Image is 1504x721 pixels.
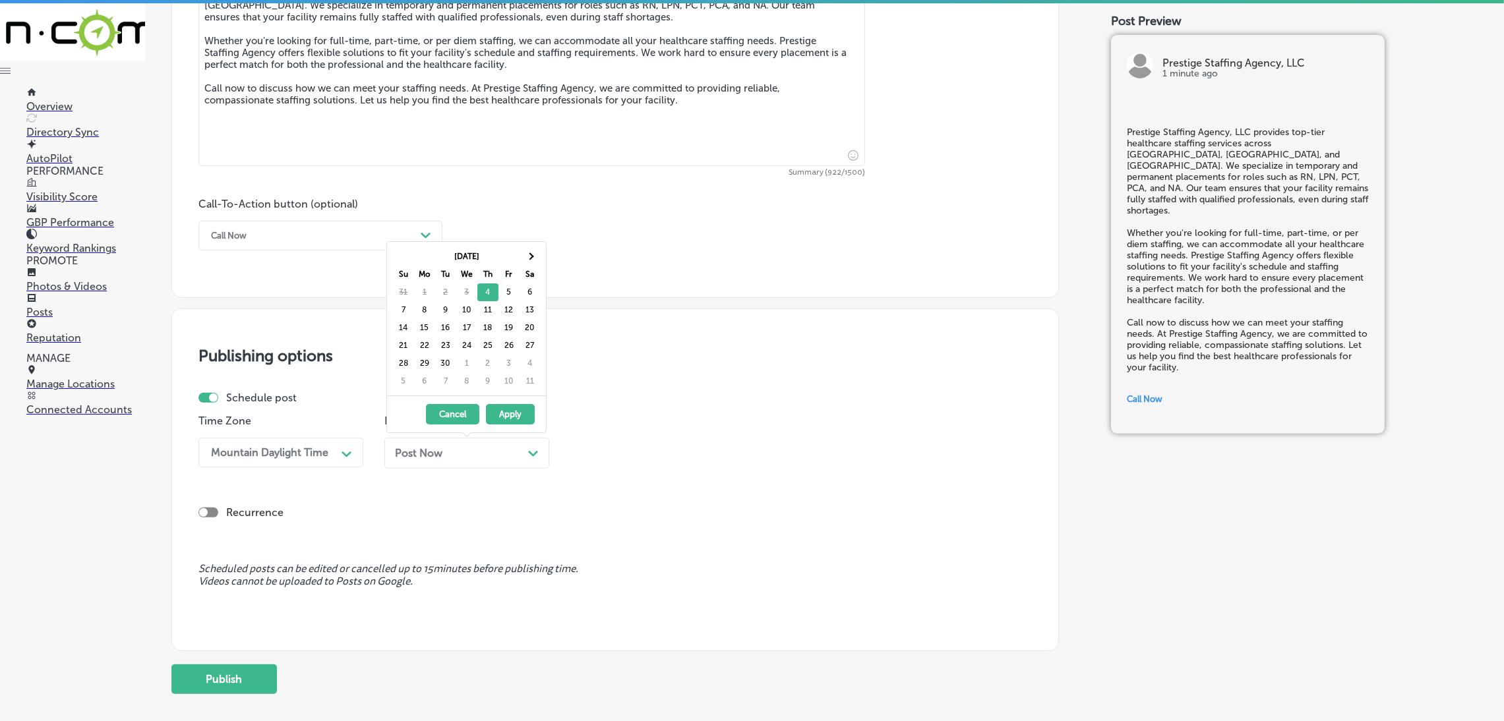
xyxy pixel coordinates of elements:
td: 6 [414,372,435,390]
td: 11 [520,372,541,390]
td: 25 [477,337,498,355]
td: 2 [435,283,456,301]
a: Overview [26,88,145,113]
td: 7 [435,372,456,390]
td: 10 [498,372,520,390]
p: Directory Sync [26,126,145,138]
td: 3 [456,283,477,301]
td: 12 [498,301,520,319]
td: 27 [520,337,541,355]
td: 9 [477,372,498,390]
label: Recurrence [226,506,284,519]
a: Manage Locations [26,365,145,390]
th: Su [393,266,414,283]
button: Cancel [426,404,479,424]
p: Posts [26,306,145,318]
a: Photos & Videos [26,268,145,293]
p: AutoPilot [26,152,145,165]
button: Apply [486,404,535,424]
td: 2 [477,355,498,372]
label: Schedule post [226,391,297,404]
th: Mo [414,266,435,283]
td: 10 [456,301,477,319]
td: 16 [435,319,456,337]
p: MANAGE [26,352,145,364]
th: We [456,266,477,283]
td: 4 [477,283,498,301]
td: 30 [435,355,456,372]
a: AutoPilot [26,140,145,165]
p: 1 minute ago [1163,69,1369,79]
td: 15 [414,319,435,337]
td: 1 [414,283,435,301]
span: Insert emoji [842,147,858,163]
td: 8 [456,372,477,390]
span: Post Now [395,447,442,459]
span: Summary (922/1500) [198,169,865,177]
a: GBP Performance [26,204,145,229]
p: Keyword Rankings [26,242,145,254]
p: Reputation [26,332,145,344]
a: Posts [26,293,145,318]
p: Photos & Videos [26,280,145,293]
td: 29 [414,355,435,372]
td: 5 [393,372,414,390]
p: Overview [26,100,145,113]
td: 28 [393,355,414,372]
td: 4 [520,355,541,372]
td: 1 [456,355,477,372]
img: logo [1127,52,1153,78]
td: 11 [477,301,498,319]
a: Keyword Rankings [26,229,145,254]
p: PROMOTE [26,254,145,267]
td: 8 [414,301,435,319]
td: 24 [456,337,477,355]
td: 19 [498,319,520,337]
button: Publish [171,664,277,694]
th: Fr [498,266,520,283]
p: Connected Accounts [26,403,145,416]
h5: Prestige Staffing Agency, LLC provides top-tier healthcare staffing services across [GEOGRAPHIC_D... [1127,127,1369,373]
th: Sa [520,266,541,283]
p: Manage Locations [26,378,145,390]
td: 22 [414,337,435,355]
p: Prestige Staffing Agency, LLC [1163,58,1369,69]
th: Tu [435,266,456,283]
div: Call Now [211,231,247,241]
td: 14 [393,319,414,337]
h3: Publishing options [198,346,1032,365]
td: 5 [498,283,520,301]
td: 13 [520,301,541,319]
div: Mountain Daylight Time [211,446,328,459]
td: 31 [393,283,414,301]
td: 21 [393,337,414,355]
p: Time Zone [198,415,363,427]
td: 26 [498,337,520,355]
p: Visibility Score [26,190,145,203]
label: Call-To-Action button (optional) [198,198,358,210]
td: 23 [435,337,456,355]
td: 3 [498,355,520,372]
a: Directory Sync [26,113,145,138]
td: 20 [520,319,541,337]
td: 7 [393,301,414,319]
td: 9 [435,301,456,319]
td: 18 [477,319,498,337]
th: Th [477,266,498,283]
div: Post Preview [1111,14,1478,28]
p: Post on [384,415,549,427]
a: Reputation [26,319,145,344]
p: GBP Performance [26,216,145,229]
td: 17 [456,319,477,337]
th: [DATE] [414,248,520,266]
p: PERFORMANCE [26,165,145,177]
a: Connected Accounts [26,391,145,416]
span: Call Now [1127,394,1162,404]
a: Visibility Score [26,178,145,203]
td: 6 [520,283,541,301]
span: Scheduled posts can be edited or cancelled up to 15 minutes before publishing time. Videos cannot... [198,563,1032,588]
